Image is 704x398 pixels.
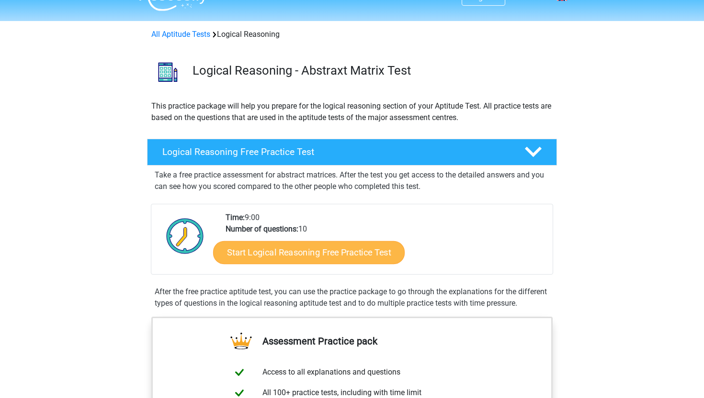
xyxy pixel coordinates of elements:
div: After the free practice aptitude test, you can use the practice package to go through the explana... [151,286,553,309]
h3: Logical Reasoning - Abstraxt Matrix Test [193,63,549,78]
a: Start Logical Reasoning Free Practice Test [213,241,405,264]
img: logical reasoning [148,52,188,92]
img: Clock [161,212,209,260]
b: Time: [226,213,245,222]
a: All Aptitude Tests [151,30,210,39]
p: Take a free practice assessment for abstract matrices. After the test you get access to the detai... [155,169,549,192]
h4: Logical Reasoning Free Practice Test [162,146,509,157]
p: This practice package will help you prepare for the logical reasoning section of your Aptitude Te... [151,100,553,123]
div: Logical Reasoning [148,29,556,40]
a: Logical Reasoning Free Practice Test [143,139,561,166]
b: Number of questions: [226,224,298,233]
div: 9:00 10 [218,212,552,274]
